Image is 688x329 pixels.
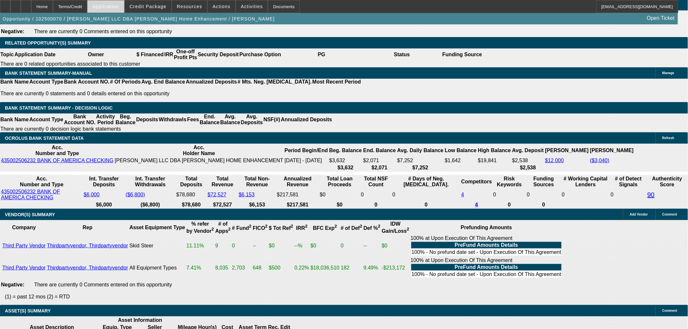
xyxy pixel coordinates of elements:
th: Owner [56,48,136,61]
th: Avg. Balance [220,113,240,126]
th: Deposits [136,113,159,126]
th: 0 [392,202,460,208]
th: $6,153 [238,202,276,208]
span: Opportunity / 102500070 / [PERSON_NAME] LLC DBA [PERSON_NAME] Home Enhancement / [PERSON_NAME] [3,16,275,21]
a: 435002506232 BANK OF AMERICA CHECKING [1,158,113,163]
td: 0 [361,189,391,201]
span: Credit Package [130,4,166,9]
td: $0 [269,235,294,257]
td: --% [294,235,310,257]
b: $ Tot Ref [269,225,293,231]
td: 100% - No prefund date set - Upon Execution Of This Agreement [411,271,562,278]
b: Def % [364,225,380,231]
td: [PERSON_NAME] LLC DBA [PERSON_NAME] HOME ENHANCEMENT [114,157,284,164]
a: $6,153 [239,192,255,197]
a: Third Party Vendor [2,243,46,248]
td: $7,252 [397,157,444,164]
td: 0 [232,235,252,257]
th: Most Recent Period [312,79,361,85]
td: $3,632 [329,157,362,164]
b: PreFund Amounts Details [455,264,518,270]
th: [PERSON_NAME] [545,144,589,157]
b: Rep [83,225,92,230]
th: # of Detect Signals [610,176,646,188]
sup: 2 [360,224,362,229]
th: Period Begin/End [284,144,328,157]
th: Account Type [29,113,64,126]
a: 4 [461,192,464,197]
td: -- [252,235,268,257]
b: # of Apps [215,221,231,234]
td: 0.22% [294,257,310,279]
th: $2,071 [363,164,396,171]
td: 182 [340,257,363,279]
th: $72,527 [207,202,238,208]
span: Add Vendor [630,213,648,216]
span: Bank Statement Summary - Decision Logic [5,105,113,111]
button: Resources [172,0,207,13]
sup: 2 [265,224,268,229]
th: Fees [187,113,199,126]
b: BFC Exp [313,225,337,231]
sup: 2 [291,224,293,229]
th: High Balance [478,144,511,157]
th: IRR [164,48,174,61]
span: Comment [662,213,677,216]
th: One-off Profit Pts [174,48,197,61]
a: ($6,800) [126,192,145,197]
span: RELATED OPPORTUNITY(S) SUMMARY [5,40,91,46]
a: 90 [647,191,655,198]
th: 0 [493,202,526,208]
b: Asset Equipment Type [129,225,185,230]
b: Company [12,225,36,230]
a: Third Party Vendor [2,265,46,270]
button: Actions [208,0,235,13]
span: There are currently 0 Comments entered on this opportunity [34,29,172,34]
th: Total Non-Revenue [238,176,276,188]
th: Total Deposits [176,176,206,188]
th: Int. Transfer Withdrawals [125,176,175,188]
span: Manage [662,71,674,75]
th: Activity Period [96,113,115,126]
td: 648 [252,257,268,279]
td: -- [363,235,381,257]
th: 0 [526,202,561,208]
th: PG [281,48,362,61]
th: Total Revenue [207,176,238,188]
td: -$213,172 [381,257,410,279]
th: Status [362,48,442,61]
td: 9 [215,235,231,257]
th: End. Balance [199,113,220,126]
span: BANK STATEMENT SUMMARY-MANUAL [5,71,92,76]
th: $78,680 [176,202,206,208]
th: Authenticity Score [647,176,687,188]
p: (1) = past 12 mos (2) = RTD [5,294,688,300]
th: # Working Capital Lenders [562,176,610,188]
th: # Of Periods [110,79,141,85]
th: End. Balance [363,144,396,157]
th: Total Loan Proceeds [320,176,360,188]
th: Competitors [461,176,492,188]
a: Thirdpartyvendor, Thirdpartyvendor [47,243,128,248]
th: Annualized Deposits [281,113,332,126]
td: 0 [392,189,460,201]
th: $0 [320,202,360,208]
th: Risk Keywords [493,176,526,188]
span: Actions [213,4,231,9]
span: There are currently 0 Comments entered on this opportunity [34,282,172,287]
th: # Mts. Neg. [MEDICAL_DATA]. [237,79,312,85]
span: VENDOR(S) SUMMARY [5,212,55,217]
span: Refresh [662,136,674,140]
td: 100% - No prefund date set - Upon Execution Of This Agreement [411,249,562,256]
th: Beg. Balance [115,113,136,126]
td: $78,680 [176,189,206,201]
td: 0 [526,189,561,201]
b: IRR [296,225,308,231]
b: Negative: [1,282,24,287]
p: There are currently 0 statements and 0 details entered on this opportunity [0,91,361,97]
b: # of Def [341,225,362,231]
th: Security Deposit [197,48,239,61]
th: $2,538 [512,164,544,171]
th: Acc. Number and Type [1,176,83,188]
div: 100% at Upon Execution Of This Agreement [411,235,562,256]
